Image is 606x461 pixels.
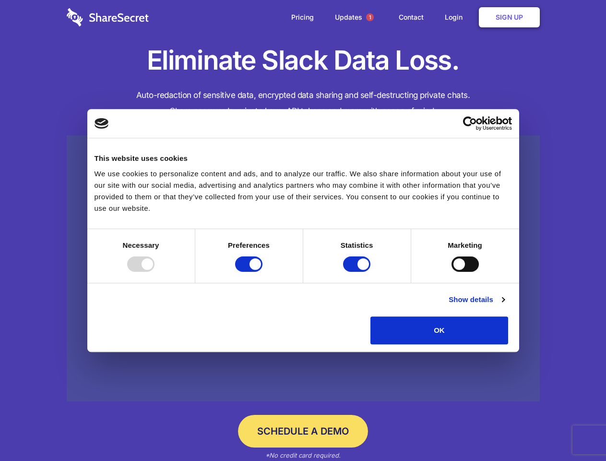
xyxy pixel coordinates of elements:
em: *No credit card required. [265,451,341,459]
strong: Marketing [448,241,482,249]
h1: Eliminate Slack Data Loss. [67,43,540,78]
div: This website uses cookies [95,153,512,164]
a: Contact [389,2,433,32]
a: Show details [449,294,504,305]
a: Usercentrics Cookiebot - opens in a new window [428,116,512,131]
span: 1 [366,13,374,21]
div: We use cookies to personalize content and ads, and to analyze our traffic. We also share informat... [95,168,512,214]
a: Login [435,2,477,32]
strong: Necessary [123,241,159,249]
a: Schedule a Demo [238,415,368,448]
img: logo [95,118,109,129]
img: logo-wordmark-white-trans-d4663122ce5f474addd5e946df7df03e33cb6a1c49d2221995e7729f52c070b2.svg [67,8,149,26]
a: Wistia video thumbnail [67,135,540,402]
h4: Auto-redaction of sensitive data, encrypted data sharing and self-destructing private chats. Shar... [67,87,540,119]
strong: Preferences [228,241,270,249]
a: Pricing [282,2,323,32]
a: Sign Up [479,7,540,27]
strong: Statistics [341,241,373,249]
button: OK [370,316,508,344]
